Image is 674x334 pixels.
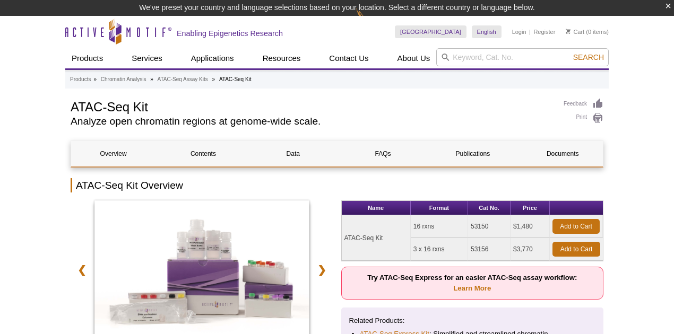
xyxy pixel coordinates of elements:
[177,29,283,38] h2: Enabling Epigenetics Research
[533,28,555,36] a: Register
[430,141,515,166] a: Publications
[472,25,502,38] a: English
[158,75,208,84] a: ATAC-Seq Assay Kits
[566,28,584,36] a: Cart
[70,75,91,84] a: Products
[521,141,605,166] a: Documents
[570,52,607,62] button: Search
[552,219,600,234] a: Add to Cart
[161,141,245,166] a: Contents
[185,48,240,68] a: Applications
[566,29,571,34] img: Your Cart
[341,141,425,166] a: FAQs
[564,112,603,124] a: Print
[125,48,169,68] a: Services
[468,201,511,215] th: Cat No.
[453,284,491,292] a: Learn More
[71,258,93,282] a: ❮
[511,215,550,238] td: $1,480
[468,238,511,261] td: 53156
[71,178,603,192] h2: ATAC-Seq Kit Overview
[251,141,335,166] a: Data
[71,141,155,166] a: Overview
[411,238,468,261] td: 3 x 16 rxns
[552,242,600,257] a: Add to Cart
[391,48,437,68] a: About Us
[342,215,411,261] td: ATAC-Seq Kit
[564,98,603,110] a: Feedback
[65,48,109,68] a: Products
[256,48,307,68] a: Resources
[566,25,609,38] li: (0 items)
[436,48,609,66] input: Keyword, Cat. No.
[411,201,468,215] th: Format
[71,98,553,114] h1: ATAC-Seq Kit
[511,201,550,215] th: Price
[219,76,252,82] li: ATAC-Seq Kit
[101,75,146,84] a: Chromatin Analysis
[573,53,604,61] span: Search
[411,215,468,238] td: 16 rxns
[150,76,153,82] li: »
[212,76,215,82] li: »
[323,48,375,68] a: Contact Us
[511,238,550,261] td: $3,770
[310,258,333,282] a: ❯
[395,25,466,38] a: [GEOGRAPHIC_DATA]
[512,28,526,36] a: Login
[349,315,596,326] p: Related Products:
[93,76,97,82] li: »
[342,201,411,215] th: Name
[356,8,384,33] img: Change Here
[468,215,511,238] td: 53150
[71,117,553,126] h2: Analyze open chromatin regions at genome-wide scale.
[367,274,577,292] strong: Try ATAC-Seq Express for an easier ATAC-Seq assay workflow:
[529,25,531,38] li: |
